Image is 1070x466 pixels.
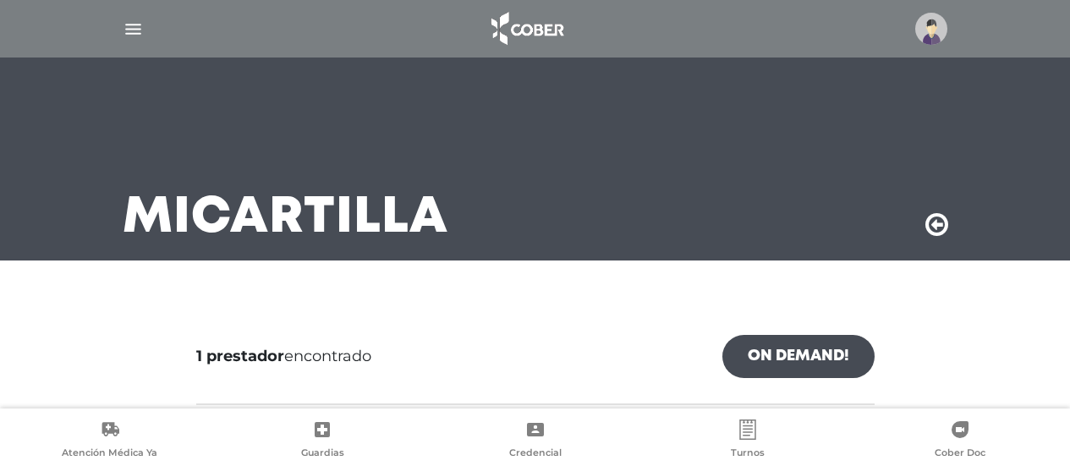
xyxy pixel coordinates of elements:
span: Guardias [301,447,344,462]
a: Credencial [429,419,641,463]
span: Credencial [509,447,562,462]
a: Guardias [216,419,428,463]
img: profile-placeholder.svg [915,13,947,45]
b: 1 prestador [196,347,284,365]
h3: Mi Cartilla [123,196,448,240]
span: Turnos [731,447,765,462]
img: Cober_menu-lines-white.svg [123,19,144,40]
span: encontrado [196,345,371,368]
a: Cober Doc [854,419,1067,463]
a: On Demand! [722,335,875,378]
img: logo_cober_home-white.png [482,8,571,49]
a: Turnos [641,419,853,463]
span: Cober Doc [935,447,985,462]
span: Atención Médica Ya [62,447,157,462]
a: Atención Médica Ya [3,419,216,463]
